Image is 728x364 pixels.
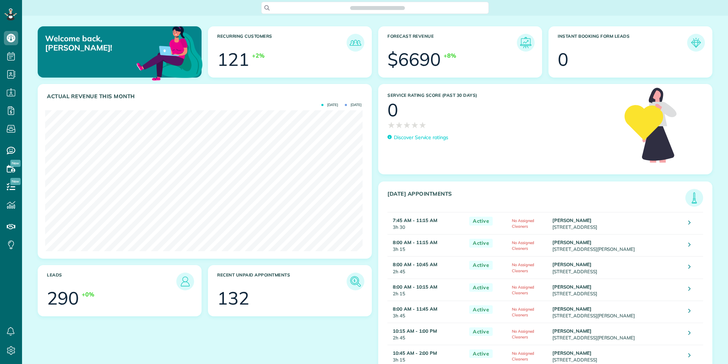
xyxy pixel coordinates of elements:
span: Active [469,305,493,314]
strong: 8:00 AM - 10:45 AM [393,262,437,267]
span: Active [469,283,493,292]
strong: [PERSON_NAME] [552,217,591,223]
strong: 8:00 AM - 10:15 AM [393,284,437,290]
span: ★ [387,119,395,131]
strong: 10:45 AM - 2:00 PM [393,350,437,356]
h3: Instant Booking Form Leads [558,34,687,52]
strong: [PERSON_NAME] [552,306,591,312]
h3: Leads [47,273,176,290]
p: Welcome back, [PERSON_NAME]! [45,34,149,53]
span: ★ [419,119,427,131]
td: [STREET_ADDRESS][PERSON_NAME] [551,323,683,345]
strong: [PERSON_NAME] [552,284,591,290]
td: 3h 15 [387,234,466,257]
td: [STREET_ADDRESS][PERSON_NAME] [551,301,683,323]
span: Active [469,217,493,226]
td: 3h 30 [387,212,466,234]
img: icon_form_leads-04211a6a04a5b2264e4ee56bc0799ec3eb69b7e499cbb523a139df1d13a81ae0.png [689,36,703,50]
div: +0% [82,290,94,299]
td: [STREET_ADDRESS] [551,279,683,301]
div: +8% [444,52,456,60]
h3: [DATE] Appointments [387,191,685,207]
span: No Assigned Cleaners [512,240,535,251]
div: 0 [387,101,398,119]
span: No Assigned Cleaners [512,329,535,339]
strong: 8:00 AM - 11:45 AM [393,306,437,312]
span: New [10,160,21,167]
strong: [PERSON_NAME] [552,262,591,267]
span: New [10,178,21,185]
img: icon_forecast_revenue-8c13a41c7ed35a8dcfafea3cbb826a0462acb37728057bba2d056411b612bbbe.png [519,36,533,50]
div: 290 [47,289,79,307]
a: Discover Service ratings [387,134,448,141]
div: 132 [217,289,249,307]
span: No Assigned Cleaners [512,262,535,273]
span: Active [469,327,493,336]
div: 121 [217,51,249,68]
span: No Assigned Cleaners [512,218,535,229]
td: 2h 15 [387,279,466,301]
span: No Assigned Cleaners [512,351,535,362]
strong: [PERSON_NAME] [552,328,591,334]
div: +2% [252,52,264,60]
strong: 7:45 AM - 11:15 AM [393,217,437,223]
strong: 8:00 AM - 11:15 AM [393,239,437,245]
strong: 10:15 AM - 1:00 PM [393,328,437,334]
img: icon_recurring_customers-cf858462ba22bcd05b5a5880d41d6543d210077de5bb9ebc9590e49fd87d84ed.png [348,36,363,50]
h3: Recurring Customers [217,34,347,52]
div: $6690 [387,51,441,68]
strong: [PERSON_NAME] [552,350,591,356]
span: [DATE] [345,103,362,107]
strong: [PERSON_NAME] [552,239,591,245]
span: ★ [403,119,411,131]
td: [STREET_ADDRESS][PERSON_NAME] [551,234,683,257]
h3: Service Rating score (past 30 days) [387,93,617,98]
span: Active [469,239,493,248]
img: dashboard_welcome-42a62b7d889689a78055ac9021e634bf52bae3f8056760290aed330b23ab8690.png [135,18,204,87]
td: [STREET_ADDRESS] [551,257,683,279]
h3: Actual Revenue this month [47,93,364,100]
span: ★ [411,119,419,131]
img: icon_leads-1bed01f49abd5b7fead27621c3d59655bb73ed531f8eeb49469d10e621d6b896.png [178,274,192,289]
span: [DATE] [321,103,338,107]
img: icon_unpaid_appointments-47b8ce3997adf2238b356f14209ab4cced10bd1f174958f3ca8f1d0dd7fffeee.png [348,274,363,289]
div: 0 [558,51,568,68]
span: No Assigned Cleaners [512,285,535,295]
span: Active [469,349,493,358]
p: Discover Service ratings [394,134,448,141]
span: Search ZenMaid… [357,4,397,11]
td: 2h 45 [387,257,466,279]
td: 2h 45 [387,323,466,345]
span: Active [469,261,493,270]
span: No Assigned Cleaners [512,307,535,317]
span: ★ [395,119,403,131]
h3: Recent unpaid appointments [217,273,347,290]
td: 3h 45 [387,301,466,323]
h3: Forecast Revenue [387,34,517,52]
td: [STREET_ADDRESS] [551,212,683,234]
img: icon_todays_appointments-901f7ab196bb0bea1936b74009e4eb5ffbc2d2711fa7634e0d609ed5ef32b18b.png [687,191,701,205]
